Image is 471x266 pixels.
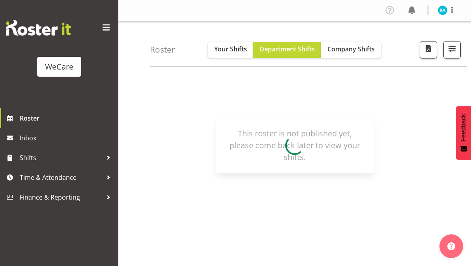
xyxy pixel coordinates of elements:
[20,152,103,164] span: Shifts
[20,191,103,203] span: Finance & Reporting
[420,41,437,58] button: Download a PDF of the roster according to the set date range.
[460,114,467,141] span: Feedback
[6,20,71,36] img: Rosterit website logo
[20,112,114,124] span: Roster
[321,42,381,58] button: Company Shifts
[438,6,447,15] img: rachna-anderson11498.jpg
[443,41,461,58] button: Filter Shifts
[45,61,73,73] div: WeCare
[260,45,315,53] span: Department Shifts
[20,132,114,144] span: Inbox
[150,45,175,54] h4: Roster
[253,42,321,58] button: Department Shifts
[447,242,455,250] img: help-xxl-2.png
[20,172,103,183] span: Time & Attendance
[214,45,247,53] span: Your Shifts
[327,45,375,53] span: Company Shifts
[208,42,253,58] button: Your Shifts
[456,106,471,160] button: Feedback - Show survey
